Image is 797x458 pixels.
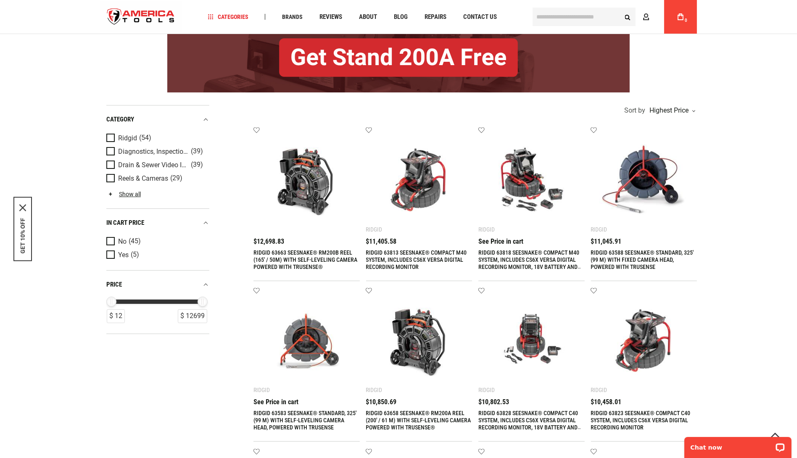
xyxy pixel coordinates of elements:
div: Ridgid [253,387,270,393]
span: $10,850.69 [366,399,397,405]
span: (39) [191,148,203,155]
div: In cart price [106,217,209,229]
span: Diagnostics, Inspection & Locating [118,148,189,155]
img: RIDGID 63828 SEESNAKE® COMPACT C40 SYSTEM, INCLUDES CS6X VERSA DIGITAL RECORDING MONITOR, 18V BAT... [487,296,576,385]
iframe: LiveChat chat widget [679,432,797,458]
a: Repairs [421,11,450,23]
a: Drain & Sewer Video Inspection (39) [106,161,207,170]
span: Contact Us [463,14,497,20]
a: Brands [278,11,306,23]
a: RIDGID 63828 SEESNAKE® COMPACT C40 SYSTEM, INCLUDES CS6X VERSA DIGITAL RECORDING MONITOR, 18V BAT... [478,410,581,438]
span: Sort by [624,107,645,114]
span: (39) [191,161,203,168]
span: See Price in cart [478,238,523,245]
div: Ridgid [591,226,607,233]
div: Ridgid [478,387,495,393]
div: Product Filters [106,105,209,334]
div: $ 12 [107,309,125,323]
span: (45) [129,238,141,245]
span: $10,802.53 [478,399,509,405]
span: Yes [118,251,129,259]
a: Yes (5) [106,250,207,260]
svg: close icon [19,205,26,211]
span: Repairs [425,14,446,20]
span: Categories [208,14,248,20]
span: Brands [282,14,303,20]
div: price [106,279,209,290]
span: (54) [139,134,151,142]
img: RIDGID 63583 SEESNAKE® STANDARD, 325' (99 M) WITH SELF-LEVELING CAMERA HEAD, POWERED WITH TRUSENSE [262,296,351,385]
span: Reviews [319,14,342,20]
a: RIDGID 63663 SEESNAKE® RM200B REEL (165' / 50M) WITH SELF-LEVELING CAMERA POWERED WITH TRUSENSE® [253,249,357,270]
img: RIDGID 63813 SEESNAKE® COMPACT M40 SYSTEM, INCLUDES CS6X VERSA DIGITAL RECORDING MONITOR [375,135,464,224]
span: (29) [170,175,182,182]
div: Ridgid [478,226,495,233]
span: (5) [131,251,139,258]
span: $12,698.83 [253,238,284,245]
span: $11,405.58 [366,238,397,245]
div: Ridgid [591,387,607,393]
span: $11,045.91 [591,238,622,245]
a: store logo [100,1,182,33]
a: Categories [204,11,252,23]
a: Diagnostics, Inspection & Locating (39) [106,147,207,156]
span: Ridgid [118,134,137,142]
img: RIDGID 63588 SEESNAKE® STANDARD, 325' (99 M) WITH FIXED CAMERA HEAD, POWERED WITH TRUSENSE [599,135,689,224]
button: Search [620,9,636,25]
div: Ridgid [366,226,383,233]
a: About [355,11,381,23]
div: Ridgid [366,387,383,393]
a: Contact Us [459,11,501,23]
a: RIDGID 63583 SEESNAKE® STANDARD, 325' (99 M) WITH SELF-LEVELING CAMERA HEAD, POWERED WITH TRUSENSE [253,410,356,431]
span: Reels & Cameras [118,175,168,182]
div: category [106,114,209,125]
span: Blog [394,14,408,20]
a: Blog [390,11,412,23]
img: RIDGID 63658 SEESNAKE® RM200A REEL (200' / 61 M) WITH SELF-LEVELING CAMERA POWERED WITH TRUSENSE® [375,296,464,385]
a: Show all [106,191,141,197]
a: No (45) [106,237,207,246]
span: See Price in cart [253,399,298,405]
span: About [359,14,377,20]
a: RIDGID 63818 SEESNAKE® COMPACT M40 SYSTEM, INCLUDES CS6X VERSA DIGITAL RECORDING MONITOR, 18V BAT... [478,249,581,277]
a: Ridgid (54) [106,134,207,143]
span: Drain & Sewer Video Inspection [118,161,189,169]
button: GET 10% OFF [19,218,26,254]
button: Close [19,205,26,211]
a: Reels & Cameras (29) [106,174,207,183]
a: Reviews [316,11,346,23]
span: No [118,238,127,245]
a: RIDGID 63823 SEESNAKE® COMPACT C40 SYSTEM, INCLUDES CS6X VERSA DIGITAL RECORDING MONITOR [591,410,691,431]
span: 0 [685,18,687,23]
a: RIDGID 63658 SEESNAKE® RM200A REEL (200' / 61 M) WITH SELF-LEVELING CAMERA POWERED WITH TRUSENSE® [366,410,471,431]
a: RIDGID 63813 SEESNAKE® COMPACT M40 SYSTEM, INCLUDES CS6X VERSA DIGITAL RECORDING MONITOR [366,249,467,270]
a: RIDGID 63588 SEESNAKE® STANDARD, 325' (99 M) WITH FIXED CAMERA HEAD, POWERED WITH TRUSENSE [591,249,694,270]
img: RIDGID 63663 SEESNAKE® RM200B REEL (165' / 50M) WITH SELF-LEVELING CAMERA POWERED WITH TRUSENSE® [262,135,351,224]
span: $10,458.01 [591,399,622,405]
div: Highest price [647,107,695,114]
img: RIDGID 63818 SEESNAKE® COMPACT M40 SYSTEM, INCLUDES CS6X VERSA DIGITAL RECORDING MONITOR, 18V BAT... [487,135,576,224]
div: $ 12699 [178,309,207,323]
img: America Tools [100,1,182,33]
img: RIDGID 63823 SEESNAKE® COMPACT C40 SYSTEM, INCLUDES CS6X VERSA DIGITAL RECORDING MONITOR [599,296,689,385]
